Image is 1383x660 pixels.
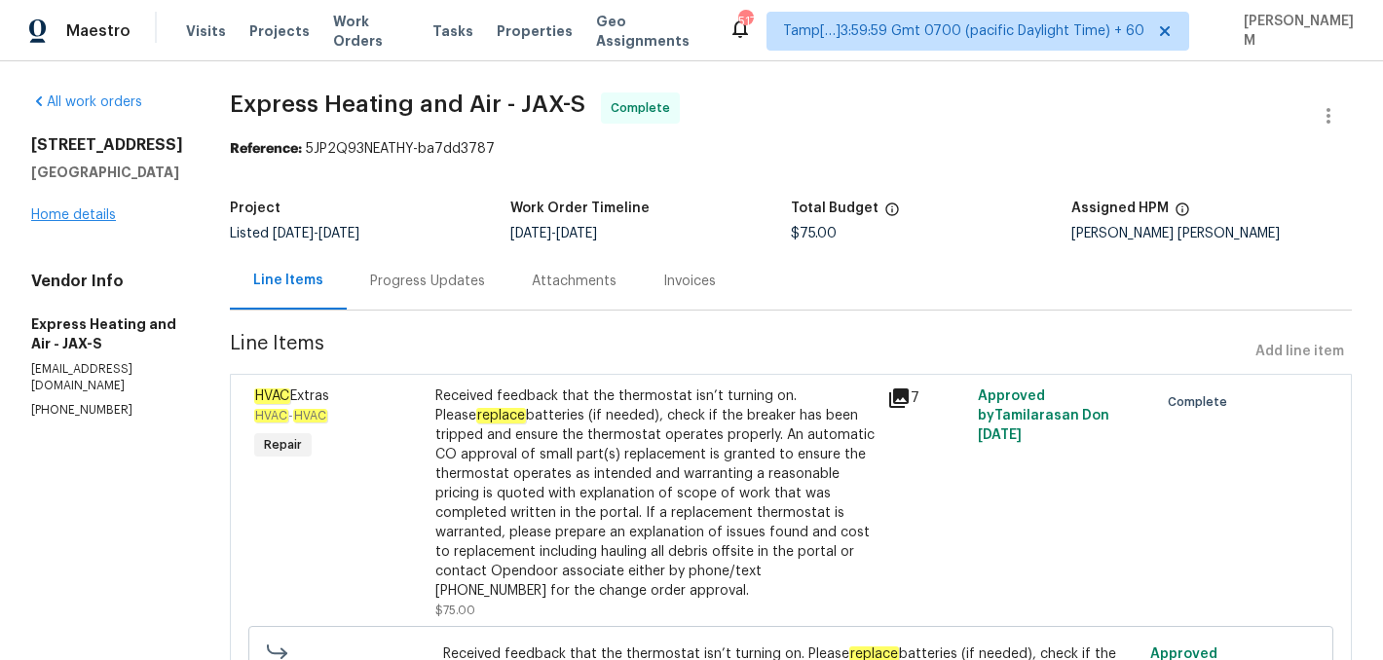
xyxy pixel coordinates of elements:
em: replace [476,408,526,423]
h5: [GEOGRAPHIC_DATA] [31,163,183,182]
h5: Assigned HPM [1071,202,1169,215]
span: Complete [611,98,678,118]
div: Invoices [663,272,716,291]
span: $75.00 [435,605,475,616]
div: Received feedback that the thermostat isn’t turning on. Please batteries (if needed), check if th... [435,386,876,601]
span: [DATE] [978,428,1022,442]
em: HVAC [293,409,327,422]
div: Line Items [253,271,323,290]
div: 517 [738,12,752,31]
span: Express Heating and Air - JAX-S [230,92,585,116]
span: [DATE] [510,227,551,240]
div: Progress Updates [370,272,485,291]
em: HVAC [254,388,290,404]
span: [DATE] [318,227,359,240]
a: Home details [31,208,116,222]
p: [PHONE_NUMBER] [31,402,183,419]
h5: Project [230,202,280,215]
span: Listed [230,227,359,240]
span: Tamp[…]3:59:59 Gmt 0700 (pacific Daylight Time) + 60 [783,21,1144,41]
div: [PERSON_NAME] [PERSON_NAME] [1071,227,1352,240]
b: Reference: [230,142,302,156]
span: - [254,410,327,422]
h5: Express Heating and Air - JAX-S [31,314,183,353]
span: - [510,227,597,240]
em: HVAC [254,409,288,422]
span: $75.00 [791,227,837,240]
h5: Total Budget [791,202,878,215]
span: Extras [254,388,329,404]
p: [EMAIL_ADDRESS][DOMAIN_NAME] [31,361,183,394]
div: Attachments [532,272,617,291]
span: Repair [256,435,310,455]
span: Properties [497,21,573,41]
span: Tasks [432,24,473,38]
span: Complete [1168,392,1235,412]
div: 7 [887,386,966,410]
span: - [273,227,359,240]
span: The total cost of line items that have been proposed by Opendoor. This sum includes line items th... [884,202,900,227]
span: The hpm assigned to this work order. [1175,202,1190,227]
span: Line Items [230,334,1248,370]
span: [DATE] [273,227,314,240]
span: Projects [249,21,310,41]
h4: Vendor Info [31,272,183,291]
span: Maestro [66,21,131,41]
span: [DATE] [556,227,597,240]
span: Approved by Tamilarasan D on [978,389,1109,442]
h5: Work Order Timeline [510,202,650,215]
span: Visits [186,21,226,41]
span: [PERSON_NAME] M [1236,12,1354,51]
h2: [STREET_ADDRESS] [31,135,183,155]
div: 5JP2Q93NEATHY-ba7dd3787 [230,139,1352,159]
a: All work orders [31,95,142,109]
span: Geo Assignments [596,12,705,51]
span: Work Orders [333,12,409,51]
